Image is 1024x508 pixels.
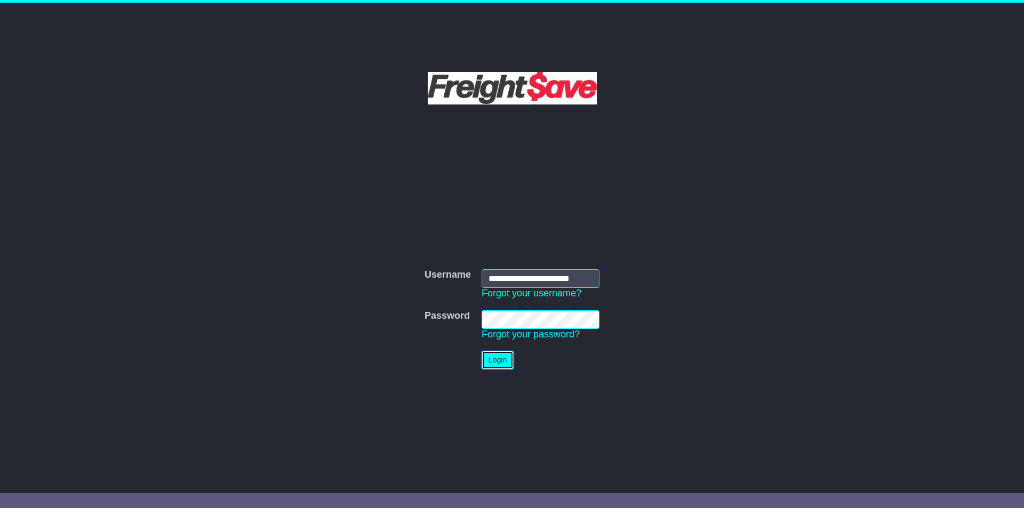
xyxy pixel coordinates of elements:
[482,288,581,299] a: Forgot your username?
[482,329,580,340] a: Forgot your password?
[482,351,514,369] button: Login
[425,269,471,281] label: Username
[428,72,597,104] img: Freight Save
[425,310,470,322] label: Password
